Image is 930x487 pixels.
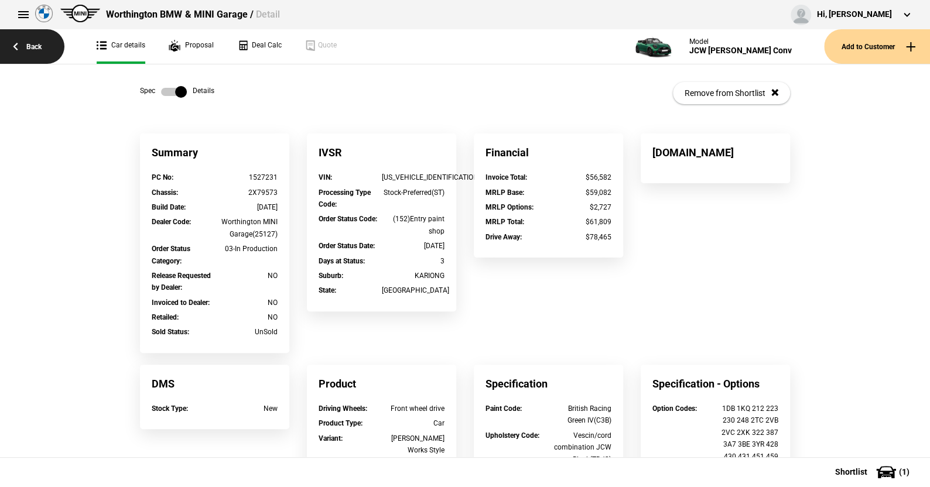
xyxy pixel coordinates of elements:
[215,216,278,240] div: Worthington MINI Garage(25127)
[255,9,279,20] span: Detail
[237,29,282,64] a: Deal Calc
[215,243,278,255] div: 03-In Production
[474,365,623,403] div: Specification
[824,29,930,64] button: Add to Customer
[319,404,367,413] strong: Driving Wheels :
[140,365,289,403] div: DMS
[215,270,278,282] div: NO
[215,201,278,213] div: [DATE]
[382,403,445,414] div: Front wheel drive
[382,172,445,183] div: [US_VEHICLE_IDENTIFICATION_NUMBER]
[215,172,278,183] div: 1527231
[215,187,278,198] div: 2X79573
[818,457,930,486] button: Shortlist(1)
[485,404,522,413] strong: Paint Code :
[474,133,623,172] div: Financial
[152,173,173,181] strong: PC No :
[152,299,210,307] strong: Invoiced to Dealer :
[60,5,100,22] img: mini.png
[485,233,522,241] strong: Drive Away :
[152,203,186,211] strong: Build Date :
[652,404,697,413] strong: Option Codes :
[215,326,278,338] div: UnSold
[549,172,612,183] div: $56,582
[817,9,892,20] div: Hi, [PERSON_NAME]
[689,37,792,46] div: Model
[319,188,371,208] strong: Processing Type Code :
[382,284,445,296] div: [GEOGRAPHIC_DATA]
[152,218,191,226] strong: Dealer Code :
[319,286,336,294] strong: State :
[97,29,145,64] a: Car details
[169,29,214,64] a: Proposal
[319,173,332,181] strong: VIN :
[485,173,527,181] strong: Invoice Total :
[152,328,189,336] strong: Sold Status :
[382,255,445,267] div: 3
[319,419,363,427] strong: Product Type :
[152,272,211,291] strong: Release Requested by Dealer :
[382,433,445,457] div: [PERSON_NAME] Works Style
[140,86,214,98] div: Spec Details
[106,8,279,21] div: Worthington BMW & MINI Garage /
[382,213,445,237] div: (152)Entry paint shop
[382,417,445,429] div: Car
[152,404,188,413] strong: Stock Type :
[641,133,790,172] div: [DOMAIN_NAME]
[307,133,456,172] div: IVSR
[835,468,867,476] span: Shortlist
[485,188,524,197] strong: MRLP Base :
[673,82,790,104] button: Remove from Shortlist
[319,272,343,280] strong: Suburb :
[485,218,524,226] strong: MRLP Total :
[485,431,539,440] strong: Upholstery Code :
[307,365,456,403] div: Product
[382,270,445,282] div: KARIONG
[485,203,534,211] strong: MRLP Options :
[140,133,289,172] div: Summary
[641,365,790,403] div: Specification - Options
[549,430,612,465] div: Vescin/cord combination JCW Black(TDJ3)
[152,313,179,321] strong: Retailed :
[215,311,278,323] div: NO
[152,245,190,265] strong: Order Status Category :
[152,188,178,197] strong: Chassis :
[549,216,612,228] div: $61,809
[549,403,612,427] div: British Racing Green IV(C3B)
[382,187,445,198] div: Stock-Preferred(ST)
[319,215,377,223] strong: Order Status Code :
[215,297,278,308] div: NO
[319,242,375,250] strong: Order Status Date :
[689,46,792,56] div: JCW [PERSON_NAME] Conv
[319,434,343,443] strong: Variant :
[215,403,278,414] div: New
[382,240,445,252] div: [DATE]
[319,257,365,265] strong: Days at Status :
[549,231,612,243] div: $78,465
[35,5,53,22] img: bmw.png
[549,187,612,198] div: $59,082
[549,201,612,213] div: $2,727
[899,468,910,476] span: ( 1 )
